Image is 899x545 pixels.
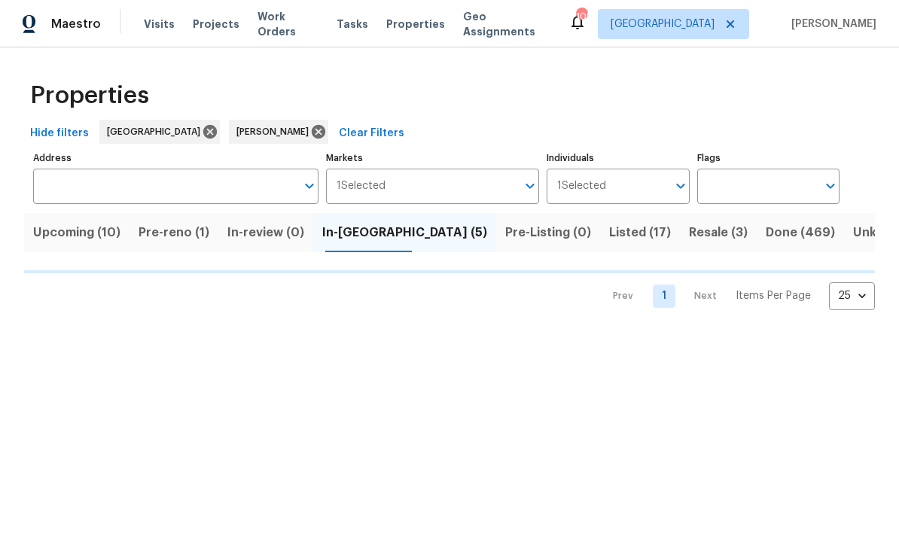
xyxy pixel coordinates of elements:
span: Projects [193,17,239,32]
button: Open [299,175,320,196]
span: Visits [144,17,175,32]
span: Clear Filters [339,124,404,143]
span: In-[GEOGRAPHIC_DATA] (5) [322,222,487,243]
label: Address [33,154,318,163]
span: [PERSON_NAME] [785,17,876,32]
span: Done (469) [766,222,835,243]
button: Open [820,175,841,196]
span: In-review (0) [227,222,304,243]
label: Individuals [547,154,689,163]
span: [PERSON_NAME] [236,124,315,139]
a: Goto page 1 [653,285,675,308]
span: Geo Assignments [463,9,550,39]
span: Maestro [51,17,101,32]
span: Properties [30,88,149,103]
span: Listed (17) [609,222,671,243]
nav: Pagination Navigation [599,282,875,310]
label: Markets [326,154,540,163]
span: Work Orders [258,9,318,39]
div: [GEOGRAPHIC_DATA] [99,120,220,144]
span: [GEOGRAPHIC_DATA] [107,124,206,139]
span: 1 Selected [337,180,386,193]
button: Open [670,175,691,196]
span: 1 Selected [557,180,606,193]
p: Items Per Page [736,288,811,303]
span: Properties [386,17,445,32]
div: [PERSON_NAME] [229,120,328,144]
span: Upcoming (10) [33,222,120,243]
span: Pre-reno (1) [139,222,209,243]
button: Hide filters [24,120,95,148]
span: Pre-Listing (0) [505,222,591,243]
span: [GEOGRAPHIC_DATA] [611,17,715,32]
div: 105 [576,9,587,24]
span: Hide filters [30,124,89,143]
div: 25 [829,276,875,315]
button: Clear Filters [333,120,410,148]
span: Resale (3) [689,222,748,243]
button: Open [520,175,541,196]
label: Flags [697,154,840,163]
span: Tasks [337,19,368,29]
